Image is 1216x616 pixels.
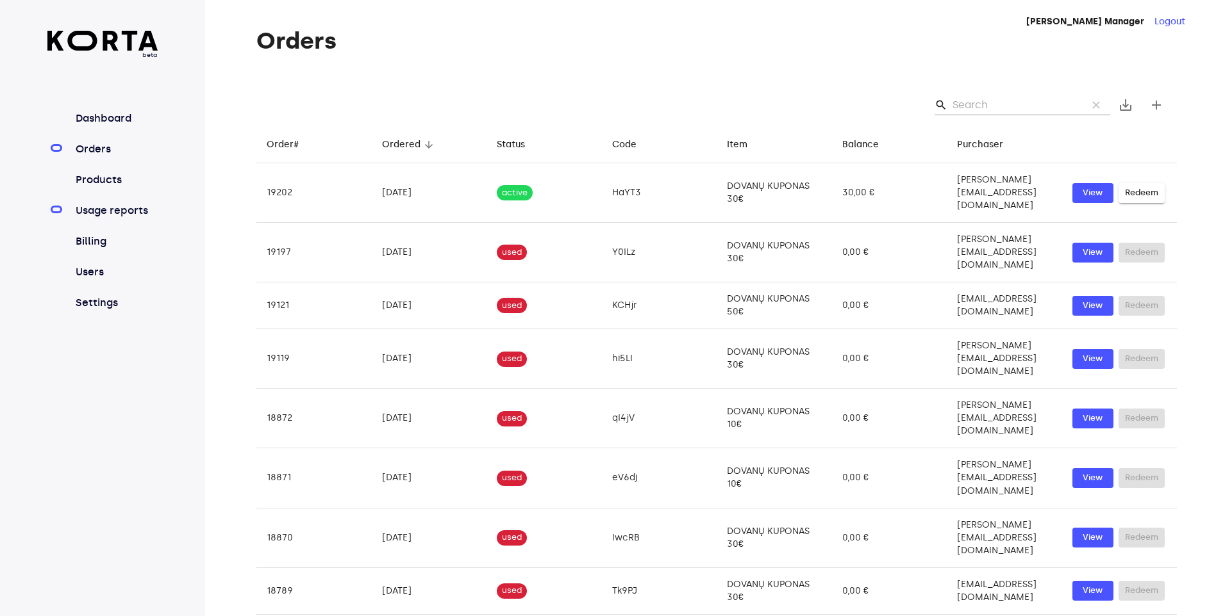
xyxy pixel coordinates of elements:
[957,137,1003,152] div: Purchaser
[1110,90,1141,120] button: Export
[256,223,372,282] td: 19197
[717,223,832,282] td: DOVANŲ KUPONAS 30€
[372,329,487,389] td: [DATE]
[612,137,637,152] div: Code
[73,142,158,157] a: Orders
[73,203,158,218] a: Usage reports
[1079,186,1107,200] span: View
[1026,16,1144,27] strong: [PERSON_NAME] Manager
[497,187,533,199] span: active
[73,111,158,126] a: Dashboard
[842,137,895,152] span: Balance
[727,137,747,152] div: Item
[832,508,947,567] td: 0,00 €
[372,567,487,614] td: [DATE]
[832,329,947,389] td: 0,00 €
[1079,298,1107,313] span: View
[947,389,1062,448] td: [PERSON_NAME][EMAIL_ADDRESS][DOMAIN_NAME]
[717,389,832,448] td: DOVANŲ KUPONAS 10€
[256,389,372,448] td: 18872
[267,137,299,152] div: Order#
[267,137,315,152] span: Order#
[612,137,653,152] span: Code
[73,172,158,188] a: Products
[602,223,717,282] td: Y0ILz
[1141,90,1172,120] button: Create new gift card
[1079,471,1107,485] span: View
[73,264,158,280] a: Users
[497,531,527,544] span: used
[717,282,832,329] td: DOVANŲ KUPONAS 50€
[372,448,487,508] td: [DATE]
[717,448,832,508] td: DOVANŲ KUPONAS 10€
[717,329,832,389] td: DOVANŲ KUPONAS 30€
[73,234,158,249] a: Billing
[957,137,1020,152] span: Purchaser
[1154,15,1185,28] button: Logout
[256,567,372,614] td: 18789
[1079,411,1107,426] span: View
[497,300,527,312] span: used
[947,223,1062,282] td: [PERSON_NAME][EMAIL_ADDRESS][DOMAIN_NAME]
[832,223,947,282] td: 0,00 €
[372,163,487,223] td: [DATE]
[1072,468,1113,488] button: View
[832,567,947,614] td: 0,00 €
[1072,183,1113,203] button: View
[1072,243,1113,263] button: View
[947,567,1062,614] td: [EMAIL_ADDRESS][DOMAIN_NAME]
[1079,530,1107,545] span: View
[47,31,158,60] a: beta
[1072,349,1113,369] a: View
[832,448,947,508] td: 0,00 €
[256,28,1177,54] h1: Orders
[832,163,947,223] td: 30,00 €
[1072,296,1113,316] button: View
[1079,352,1107,366] span: View
[717,508,832,567] td: DOVANŲ KUPONAS 30€
[497,137,542,152] span: Status
[256,163,372,223] td: 19202
[47,31,158,51] img: Korta
[1072,581,1113,601] button: View
[1079,245,1107,260] span: View
[382,137,437,152] span: Ordered
[602,163,717,223] td: HaYT3
[947,163,1062,223] td: [PERSON_NAME][EMAIL_ADDRESS][DOMAIN_NAME]
[602,389,717,448] td: qI4jV
[602,329,717,389] td: hi5LI
[842,137,879,152] div: Balance
[717,567,832,614] td: DOVANŲ KUPONAS 30€
[953,95,1077,115] input: Search
[602,567,717,614] td: Tk9PJ
[423,139,435,150] span: arrow_downward
[382,137,421,152] div: Ordered
[497,412,527,425] span: used
[832,389,947,448] td: 0,00 €
[497,247,527,259] span: used
[947,282,1062,329] td: [EMAIL_ADDRESS][DOMAIN_NAME]
[73,295,158,311] a: Settings
[602,508,717,567] td: IwcRB
[1072,409,1113,428] button: View
[1072,528,1113,547] button: View
[256,329,372,389] td: 19119
[497,353,527,365] span: used
[1119,183,1165,203] button: Redeem
[947,508,1062,567] td: [PERSON_NAME][EMAIL_ADDRESS][DOMAIN_NAME]
[256,448,372,508] td: 18871
[1125,186,1158,200] span: Redeem
[935,99,947,111] span: Search
[497,585,527,597] span: used
[717,163,832,223] td: DOVANŲ KUPONAS 30€
[372,223,487,282] td: [DATE]
[256,508,372,567] td: 18870
[497,137,525,152] div: Status
[497,472,527,484] span: used
[47,51,158,60] span: beta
